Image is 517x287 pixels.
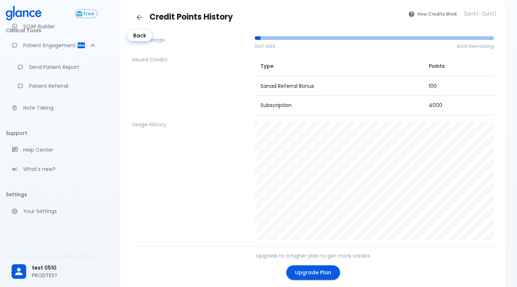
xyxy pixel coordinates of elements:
[6,259,103,284] div: test 0510PRODTEST
[482,11,497,17] time: [DATE]
[23,42,77,49] p: Patient Engagement
[23,165,97,173] p: What's new?
[132,56,249,63] p: Issued Credits
[132,10,405,25] h3: Credit Points History
[29,63,97,71] p: Send Patient Report
[12,78,103,94] a: Receive patient referrals
[255,56,423,77] th: Type
[29,82,97,90] p: Patient Referral
[75,9,103,18] a: Click to view or change your subscription
[464,11,479,17] time: [DATE]
[6,37,103,53] div: Patient Reports & Referrals
[6,203,103,219] a: Manage your settings
[132,10,147,25] a: Back
[132,36,249,44] p: Credit Usage
[6,186,103,203] li: Settings
[32,272,97,279] p: PRODTEST
[423,56,494,77] th: Points
[286,265,340,280] a: Upgrade Plan
[256,252,370,259] p: Upgrade to a higher plan to get more credits
[464,11,497,18] span: -
[127,30,152,41] div: Back
[12,59,103,75] a: Send a patient summary
[132,121,249,128] p: Usage History
[23,208,97,215] p: Your Settings
[6,142,103,158] a: Get help from our support team
[6,161,103,177] div: Recent updates and feature releases
[6,22,103,39] li: Clinical Tools
[23,104,97,111] p: Note Taking
[23,146,97,153] p: Help Center
[405,9,461,19] button: How Credits Work
[75,9,97,18] button: Free
[255,43,275,49] span: 100 / 4100
[6,100,103,116] a: Advanced note-taking
[81,11,97,17] span: Free
[32,264,97,272] span: test 0510
[423,76,494,95] td: 100
[255,95,423,115] td: Subscription
[423,95,494,115] td: 4000
[456,43,494,49] span: 4000 Remaining
[6,124,103,142] li: Support
[255,76,423,95] td: Sanad Referral Bonus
